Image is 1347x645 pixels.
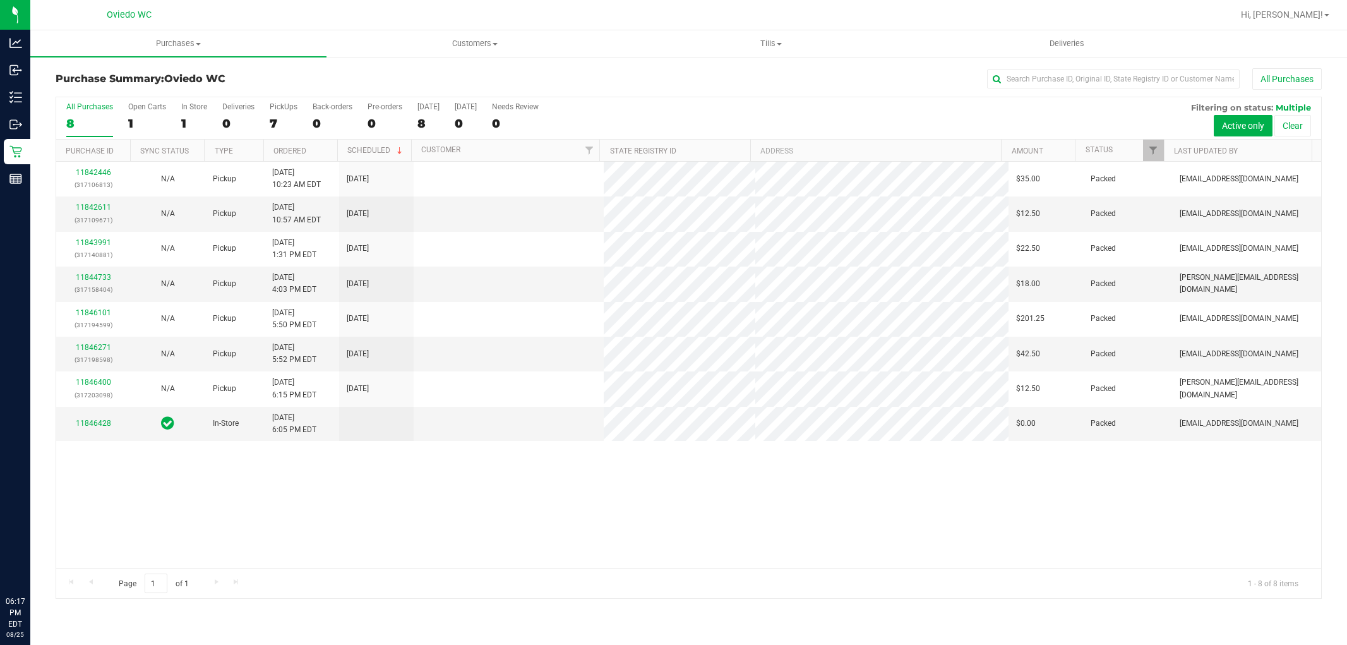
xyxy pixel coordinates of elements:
[1033,38,1101,49] span: Deliveries
[1016,383,1040,395] span: $12.50
[272,167,321,191] span: [DATE] 10:23 AM EDT
[347,313,369,325] span: [DATE]
[145,574,167,593] input: 1
[272,237,316,261] span: [DATE] 1:31 PM EDT
[1180,243,1298,255] span: [EMAIL_ADDRESS][DOMAIN_NAME]
[64,284,123,296] p: (317158404)
[1016,418,1036,430] span: $0.00
[64,354,123,366] p: (317198598)
[272,342,316,366] span: [DATE] 5:52 PM EDT
[64,319,123,331] p: (317194599)
[1091,208,1116,220] span: Packed
[610,147,676,155] a: State Registry ID
[1180,418,1298,430] span: [EMAIL_ADDRESS][DOMAIN_NAME]
[213,348,236,360] span: Pickup
[108,574,199,593] span: Page of 1
[161,383,175,395] button: N/A
[313,102,352,111] div: Back-orders
[181,116,207,131] div: 1
[1180,173,1298,185] span: [EMAIL_ADDRESS][DOMAIN_NAME]
[161,243,175,255] button: N/A
[213,173,236,185] span: Pickup
[161,414,174,432] span: In Sync
[161,174,175,183] span: Not Applicable
[161,348,175,360] button: N/A
[1180,377,1314,401] span: [PERSON_NAME][EMAIL_ADDRESS][DOMAIN_NAME]
[1091,313,1116,325] span: Packed
[161,279,175,288] span: Not Applicable
[492,116,539,131] div: 0
[161,209,175,218] span: Not Applicable
[161,349,175,358] span: Not Applicable
[64,179,123,191] p: (317106813)
[76,168,111,177] a: 11842446
[270,116,297,131] div: 7
[1091,348,1116,360] span: Packed
[273,147,306,155] a: Ordered
[326,30,623,57] a: Customers
[1214,115,1272,136] button: Active only
[270,102,297,111] div: PickUps
[1180,272,1314,296] span: [PERSON_NAME][EMAIL_ADDRESS][DOMAIN_NAME]
[578,140,599,161] a: Filter
[455,102,477,111] div: [DATE]
[1252,68,1322,90] button: All Purchases
[66,116,113,131] div: 8
[76,308,111,317] a: 11846101
[164,73,225,85] span: Oviedo WC
[272,377,316,401] span: [DATE] 6:15 PM EDT
[161,314,175,323] span: Not Applicable
[6,630,25,639] p: 08/25
[107,9,152,20] span: Oviedo WC
[347,208,369,220] span: [DATE]
[161,173,175,185] button: N/A
[347,383,369,395] span: [DATE]
[1180,208,1298,220] span: [EMAIL_ADDRESS][DOMAIN_NAME]
[64,249,123,261] p: (317140881)
[1180,348,1298,360] span: [EMAIL_ADDRESS][DOMAIN_NAME]
[161,244,175,253] span: Not Applicable
[222,102,254,111] div: Deliveries
[623,38,918,49] span: Tills
[417,116,440,131] div: 8
[1016,278,1040,290] span: $18.00
[64,389,123,401] p: (317203098)
[1143,140,1164,161] a: Filter
[1012,147,1043,155] a: Amount
[222,116,254,131] div: 0
[30,30,326,57] a: Purchases
[76,203,111,212] a: 11842611
[1091,418,1116,430] span: Packed
[347,278,369,290] span: [DATE]
[213,278,236,290] span: Pickup
[213,208,236,220] span: Pickup
[1091,383,1116,395] span: Packed
[213,418,239,430] span: In-Store
[9,91,22,104] inline-svg: Inventory
[272,412,316,436] span: [DATE] 6:05 PM EDT
[417,102,440,111] div: [DATE]
[1016,243,1040,255] span: $22.50
[272,202,321,226] span: [DATE] 10:57 AM EDT
[161,313,175,325] button: N/A
[161,384,175,393] span: Not Applicable
[1091,173,1116,185] span: Packed
[76,343,111,352] a: 11846271
[215,147,233,155] a: Type
[30,38,326,49] span: Purchases
[492,102,539,111] div: Needs Review
[9,145,22,158] inline-svg: Retail
[9,172,22,185] inline-svg: Reports
[347,173,369,185] span: [DATE]
[66,102,113,111] div: All Purchases
[1191,102,1273,112] span: Filtering on status:
[1086,145,1113,154] a: Status
[56,73,477,85] h3: Purchase Summary:
[421,145,460,154] a: Customer
[272,307,316,331] span: [DATE] 5:50 PM EDT
[347,243,369,255] span: [DATE]
[750,140,1002,162] th: Address
[213,243,236,255] span: Pickup
[1016,173,1040,185] span: $35.00
[1174,147,1238,155] a: Last Updated By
